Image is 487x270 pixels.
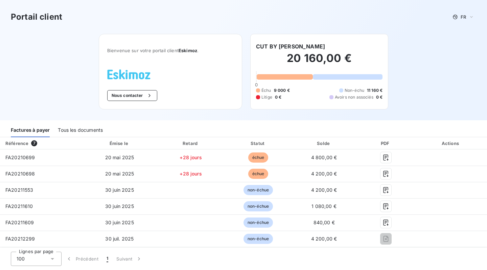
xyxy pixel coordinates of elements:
div: Émise le [84,140,156,147]
span: FA20211609 [5,220,34,225]
div: Statut [226,140,290,147]
span: 30 juin 2025 [105,203,134,209]
span: 30 juin 2025 [105,220,134,225]
span: non-échue [243,234,273,244]
span: non-échue [243,217,273,228]
span: 4 200,00 € [311,171,337,176]
span: 30 juin 2025 [105,187,134,193]
span: 100 [17,255,25,262]
img: Company logo [107,69,150,79]
div: Factures à payer [11,123,50,137]
span: 20 mai 2025 [105,171,134,176]
span: 20 mai 2025 [105,154,134,160]
span: 7 [31,140,37,146]
span: Bienvenue sur votre portail client . [107,48,234,53]
span: +28 jours [180,154,202,160]
button: 1 [102,252,112,266]
span: 11 160 € [367,87,382,94]
span: FA20212299 [5,236,35,242]
span: FA20211610 [5,203,33,209]
span: Échu [261,87,271,94]
span: FA20210699 [5,154,35,160]
span: 9 000 € [274,87,290,94]
span: échue [248,169,269,179]
div: Solde [293,140,355,147]
div: PDF [358,140,414,147]
span: 0 [255,82,258,87]
h3: Portail client [11,11,62,23]
span: 30 juil. 2025 [105,236,134,242]
span: Eskimoz [179,48,197,53]
span: 1 080,00 € [311,203,337,209]
button: Suivant [112,252,146,266]
span: 0 € [376,94,382,100]
span: 0 € [275,94,281,100]
span: FR [461,14,466,20]
span: FA20210698 [5,171,35,176]
span: Avoirs non associés [335,94,373,100]
span: 4 200,00 € [311,236,337,242]
button: Nous contacter [107,90,157,101]
div: Actions [416,140,486,147]
div: Retard [158,140,224,147]
span: Litige [261,94,272,100]
span: non-échue [243,185,273,195]
span: FA20211553 [5,187,33,193]
span: échue [248,152,269,163]
span: non-échue [243,201,273,211]
button: Précédent [62,252,102,266]
span: 4 800,00 € [311,154,337,160]
div: Tous les documents [58,123,103,137]
span: +28 jours [180,171,202,176]
span: Non-échu [345,87,364,94]
h2: 20 160,00 € [256,51,382,72]
span: 4 200,00 € [311,187,337,193]
span: 1 [107,255,108,262]
div: Référence [5,141,28,146]
h6: CUT BY [PERSON_NAME] [256,42,325,50]
span: 840,00 € [314,220,335,225]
